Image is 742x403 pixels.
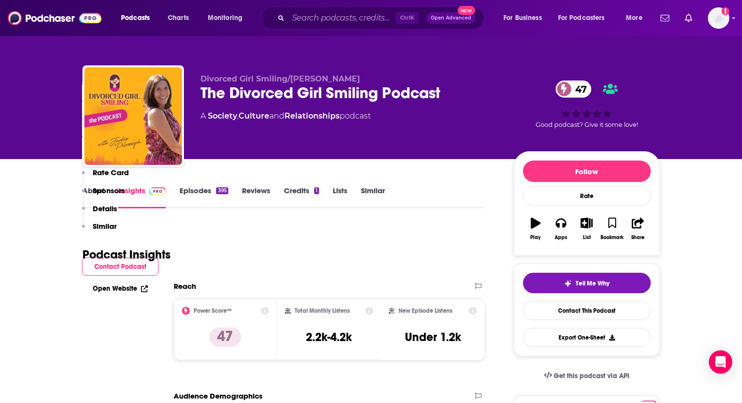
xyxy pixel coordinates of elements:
[314,187,319,194] div: 1
[201,10,255,26] button: open menu
[555,235,567,241] div: Apps
[333,186,347,208] a: Lists
[576,280,609,287] span: Tell Me Why
[523,211,548,246] button: Play
[216,187,228,194] div: 395
[93,284,148,293] a: Open Website
[564,280,572,287] img: tell me why sparkle
[497,10,554,26] button: open menu
[114,10,162,26] button: open menu
[194,307,232,314] h2: Power Score™
[396,12,419,24] span: Ctrl K
[426,12,476,24] button: Open AdvancedNew
[121,11,150,25] span: Podcasts
[284,186,319,208] a: Credits1
[295,307,350,314] h2: Total Monthly Listens
[284,111,340,121] a: Relationships
[708,7,729,29] span: Logged in as shcarlos
[242,186,270,208] a: Reviews
[523,273,651,293] button: tell me why sparkleTell Me Why
[552,10,619,26] button: open menu
[8,9,101,27] img: Podchaser - Follow, Share and Rate Podcasts
[458,6,475,15] span: New
[708,7,729,29] button: Show profile menu
[161,10,195,26] a: Charts
[269,111,284,121] span: and
[681,10,696,26] a: Show notifications dropdown
[82,258,159,276] button: Contact Podcast
[523,328,651,347] button: Export One-Sheet
[168,11,189,25] span: Charts
[174,391,262,401] h2: Audience Demographics
[306,330,352,344] h3: 2.2k-4.2k
[530,235,541,241] div: Play
[399,307,452,314] h2: New Episode Listens
[93,204,117,213] p: Details
[271,7,493,29] div: Search podcasts, credits, & more...
[361,186,385,208] a: Similar
[431,16,471,20] span: Open Advanced
[180,186,228,208] a: Episodes395
[82,222,117,240] button: Similar
[174,282,196,291] h2: Reach
[536,121,638,128] span: Good podcast? Give it some love!
[536,364,638,388] a: Get this podcast via API
[619,10,655,26] button: open menu
[625,211,650,246] button: Share
[82,186,125,204] button: Sponsors
[709,350,732,374] div: Open Intercom Messenger
[239,111,269,121] a: Culture
[93,186,125,195] p: Sponsors
[523,301,651,320] a: Contact This Podcast
[503,11,542,25] span: For Business
[583,235,591,241] div: List
[574,211,599,246] button: List
[626,11,642,25] span: More
[631,235,644,241] div: Share
[82,204,117,222] button: Details
[556,81,592,98] a: 47
[708,7,729,29] img: User Profile
[565,81,592,98] span: 47
[209,327,241,347] p: 47
[601,235,623,241] div: Bookmark
[523,186,651,206] div: Rate
[558,11,605,25] span: For Podcasters
[201,74,360,83] span: Divorced Girl Smiling/[PERSON_NAME]
[657,10,673,26] a: Show notifications dropdown
[93,222,117,231] p: Similar
[237,111,239,121] span: ,
[554,372,629,380] span: Get this podcast via API
[208,111,237,121] a: Society
[523,161,651,182] button: Follow
[405,330,461,344] h3: Under 1.2k
[201,110,371,122] div: A podcast
[514,74,660,135] div: 47Good podcast? Give it some love!
[548,211,574,246] button: Apps
[288,10,396,26] input: Search podcasts, credits, & more...
[722,7,729,15] svg: Add a profile image
[84,67,182,165] img: The Divorced Girl Smiling Podcast
[600,211,625,246] button: Bookmark
[208,11,242,25] span: Monitoring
